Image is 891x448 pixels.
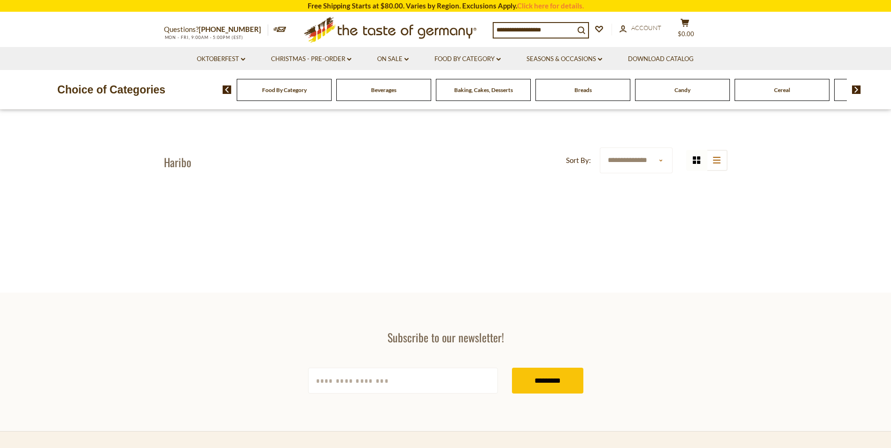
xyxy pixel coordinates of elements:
[434,54,501,64] a: Food By Category
[454,86,513,93] a: Baking, Cakes, Desserts
[164,155,191,169] h1: Haribo
[371,86,396,93] a: Beverages
[674,86,690,93] a: Candy
[517,1,584,10] a: Click here for details.
[774,86,790,93] a: Cereal
[620,23,661,33] a: Account
[164,23,268,36] p: Questions?
[566,154,591,166] label: Sort By:
[678,30,694,38] span: $0.00
[197,54,245,64] a: Oktoberfest
[671,18,699,42] button: $0.00
[223,85,232,94] img: previous arrow
[628,54,694,64] a: Download Catalog
[199,25,261,33] a: [PHONE_NUMBER]
[574,86,592,93] a: Breads
[164,35,244,40] span: MON - FRI, 9:00AM - 5:00PM (EST)
[377,54,409,64] a: On Sale
[308,330,583,344] h3: Subscribe to our newsletter!
[527,54,602,64] a: Seasons & Occasions
[271,54,351,64] a: Christmas - PRE-ORDER
[852,85,861,94] img: next arrow
[262,86,307,93] a: Food By Category
[631,24,661,31] span: Account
